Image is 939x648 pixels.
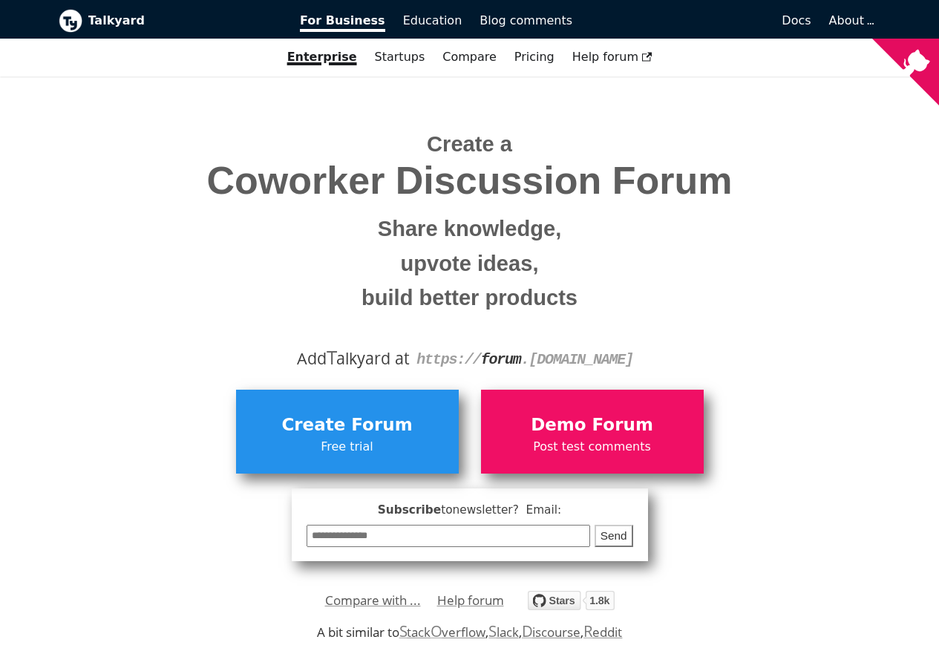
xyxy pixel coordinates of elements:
small: upvote ideas, [70,246,870,281]
a: StackOverflow [399,624,486,641]
a: Create ForumFree trial [236,390,459,473]
small: Share knowledge, [70,212,870,246]
a: Reddit [583,624,622,641]
span: to newsletter ? Email: [441,503,561,517]
span: Help forum [572,50,652,64]
a: Education [394,8,471,33]
span: Demo Forum [488,411,696,439]
a: Startups [366,45,434,70]
a: Pricing [506,45,563,70]
span: T [327,344,337,370]
span: For Business [300,13,385,32]
a: Blog comments [471,8,581,33]
a: Help forum [437,589,504,612]
span: S [488,621,497,641]
a: Enterprise [278,45,366,70]
img: talkyard.svg [528,591,615,610]
span: D [522,621,533,641]
a: Compare with ... [325,589,421,612]
span: Education [403,13,462,27]
strong: forum [481,351,521,368]
span: Create Forum [243,411,451,439]
span: O [431,621,442,641]
b: Talkyard [88,11,280,30]
span: Blog comments [480,13,572,27]
span: Subscribe [307,501,633,520]
span: Create a [427,132,512,156]
a: For Business [291,8,394,33]
a: Slack [488,624,518,641]
code: https:// . [DOMAIN_NAME] [416,351,633,368]
a: Demo ForumPost test comments [481,390,704,473]
small: build better products [70,281,870,315]
span: Coworker Discussion Forum [70,160,870,202]
a: Star debiki/talkyard on GitHub [528,593,615,615]
span: R [583,621,593,641]
span: Post test comments [488,437,696,456]
a: Compare [442,50,497,64]
button: Send [595,525,633,548]
a: Docs [581,8,820,33]
div: Add alkyard at [70,346,870,371]
span: Docs [782,13,811,27]
a: Discourse [522,624,580,641]
a: About [829,13,872,27]
span: S [399,621,408,641]
a: Help forum [563,45,661,70]
span: Free trial [243,437,451,456]
img: Talkyard logo [59,9,82,33]
a: Talkyard logoTalkyard [59,9,280,33]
